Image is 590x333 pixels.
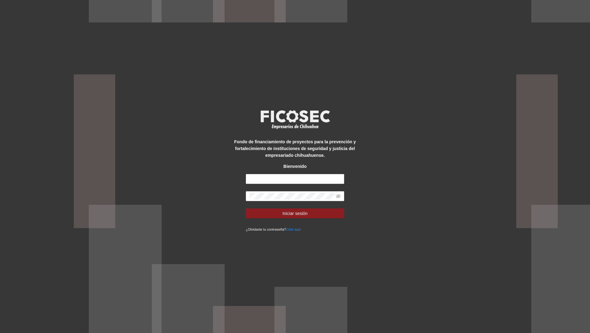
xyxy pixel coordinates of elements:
a: Click aqui [286,228,301,231]
strong: Fondo de financiamiento de proyectos para la prevención y fortalecimiento de instituciones de seg... [234,139,356,158]
img: logo [257,108,333,131]
strong: Bienvenido [283,164,306,169]
button: Iniciar sesión [246,208,344,218]
span: Iniciar sesión [282,210,308,217]
small: ¿Olvidaste tu contraseña? [246,228,301,231]
span: eye-invisible [336,194,340,198]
